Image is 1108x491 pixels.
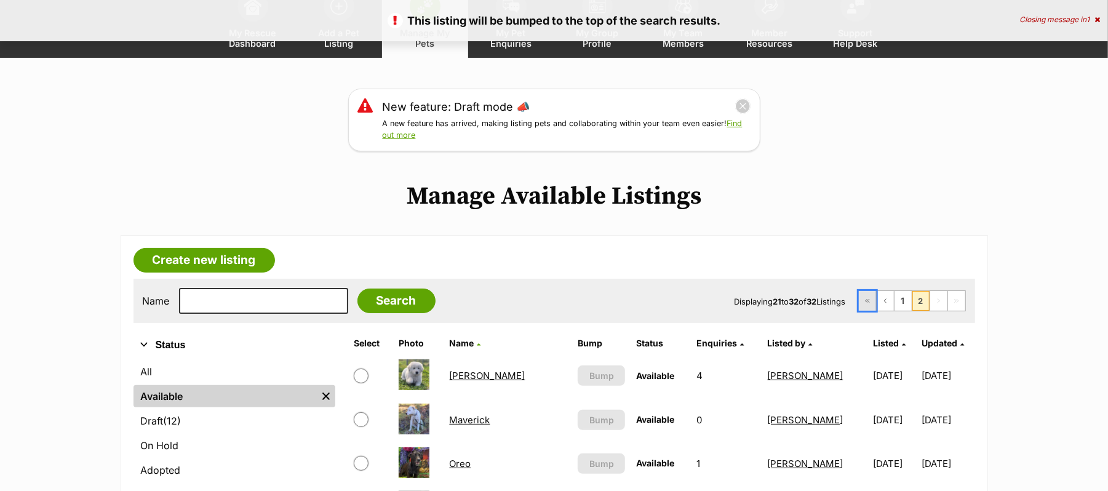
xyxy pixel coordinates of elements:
span: Available [636,370,674,381]
span: Bump [589,457,614,470]
span: Last page [948,291,965,311]
th: Select [349,333,393,353]
a: Page 1 [895,291,912,311]
a: All [134,361,335,383]
label: Name [143,295,170,306]
a: Enquiries [696,338,744,348]
button: close [735,98,751,114]
span: Available [636,414,674,425]
a: New feature: Draft mode 📣 [383,98,530,115]
a: Available [134,385,317,407]
strong: 21 [773,297,782,306]
a: On Hold [134,434,335,457]
span: Page 2 [912,291,930,311]
p: This listing will be bumped to the top of the search results. [12,12,1096,29]
span: Updated [922,338,957,348]
button: Bump [578,410,625,430]
td: [DATE] [869,354,920,397]
a: Listed [874,338,906,348]
span: Displaying to of Listings [735,297,846,306]
a: [PERSON_NAME] [450,370,525,381]
input: Search [357,289,436,313]
strong: 32 [807,297,817,306]
a: Create new listing [134,248,275,273]
a: [PERSON_NAME] [768,458,843,469]
span: Name [450,338,474,348]
td: [DATE] [869,442,920,485]
span: Next page [930,291,947,311]
a: Adopted [134,459,335,481]
a: [PERSON_NAME] [768,370,843,381]
th: Status [631,333,690,353]
span: Listed by [768,338,806,348]
span: translation missing: en.admin.listings.index.attributes.enquiries [696,338,737,348]
strong: 32 [789,297,799,306]
nav: Pagination [858,290,966,311]
a: First page [859,291,876,311]
button: Bump [578,453,625,474]
td: 0 [692,399,762,441]
button: Status [134,337,335,353]
span: Bump [589,413,614,426]
a: Oreo [450,458,471,469]
th: Bump [573,333,630,353]
a: Maverick [450,414,490,426]
td: [DATE] [922,354,973,397]
button: Bump [578,365,625,386]
th: Photo [394,333,444,353]
div: Closing message in [1019,15,1100,24]
span: 1 [1086,15,1090,24]
a: Remove filter [317,385,335,407]
a: Find out more [383,119,743,140]
a: [PERSON_NAME] [768,414,843,426]
span: Available [636,458,674,468]
span: (12) [164,413,181,428]
span: Bump [589,369,614,382]
a: Updated [922,338,964,348]
td: [DATE] [869,399,920,441]
a: Name [450,338,481,348]
p: A new feature has arrived, making listing pets and collaborating within your team even easier! [383,118,751,142]
span: Listed [874,338,899,348]
td: 4 [692,354,762,397]
a: Previous page [877,291,894,311]
td: [DATE] [922,442,973,485]
a: Listed by [768,338,813,348]
a: Draft [134,410,335,432]
td: 1 [692,442,762,485]
td: [DATE] [922,399,973,441]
